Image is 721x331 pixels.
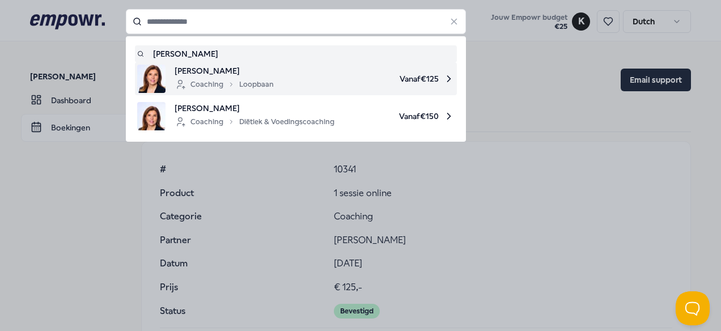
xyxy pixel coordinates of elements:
[137,65,455,93] a: product image[PERSON_NAME]CoachingLoopbaanVanaf€125
[343,102,455,130] span: Vanaf € 150
[283,65,455,93] span: Vanaf € 125
[137,48,455,60] a: [PERSON_NAME]
[175,65,274,77] span: [PERSON_NAME]
[137,102,455,130] a: product image[PERSON_NAME]CoachingDiëtiek & VoedingscoachingVanaf€150
[676,291,710,325] iframe: Help Scout Beacon - Open
[126,9,466,34] input: Search for products, categories or subcategories
[137,65,166,93] img: product image
[175,115,334,129] div: Coaching Diëtiek & Voedingscoaching
[137,102,166,130] img: product image
[175,78,274,91] div: Coaching Loopbaan
[175,102,334,114] span: [PERSON_NAME]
